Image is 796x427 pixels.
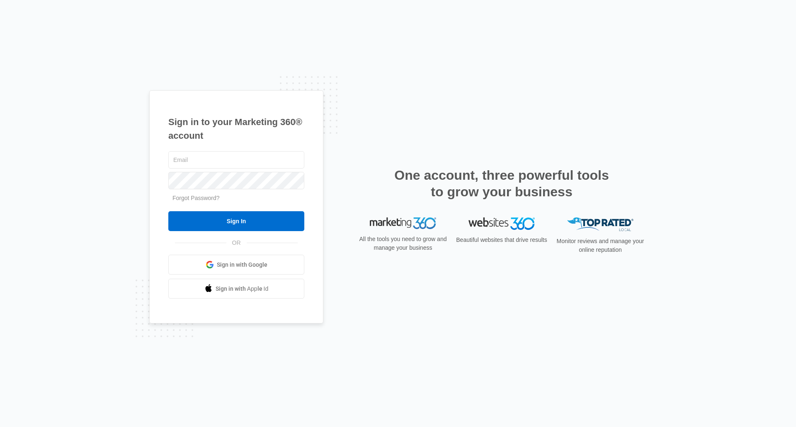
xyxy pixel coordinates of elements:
a: Sign in with Apple Id [168,279,304,299]
span: Sign in with Google [217,261,267,269]
p: Beautiful websites that drive results [455,236,548,244]
p: All the tools you need to grow and manage your business [357,235,449,252]
span: OR [226,239,247,247]
a: Forgot Password? [172,195,220,201]
img: Websites 360 [468,217,535,229]
p: Monitor reviews and manage your online reputation [554,237,647,254]
span: Sign in with Apple Id [216,285,269,293]
img: Top Rated Local [567,217,633,231]
h1: Sign in to your Marketing 360® account [168,115,304,142]
img: Marketing 360 [370,217,436,229]
a: Sign in with Google [168,255,304,275]
input: Email [168,151,304,169]
input: Sign In [168,211,304,231]
h2: One account, three powerful tools to grow your business [392,167,612,200]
